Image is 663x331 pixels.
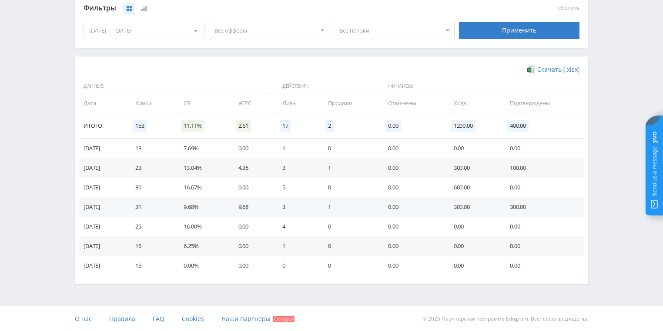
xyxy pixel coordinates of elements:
td: 0.00 [379,236,445,256]
td: 1 [319,197,379,217]
td: 0.00 [501,256,584,275]
span: Все офферы [214,22,316,39]
span: Действия: [276,79,377,94]
span: Скачать (.xlsx) [537,66,579,73]
td: 0.00 [445,139,501,158]
td: 0.00 [445,236,501,256]
td: 23 [127,158,175,178]
td: 4 [274,217,319,236]
td: 0.00 [379,178,445,197]
td: 3 [274,197,319,217]
td: 0.00 [379,197,445,217]
td: 9.68% [175,197,229,217]
td: 4.35 [230,158,274,178]
td: Клики [127,93,175,113]
td: CR [175,93,229,113]
td: 0.00 [379,158,445,178]
td: 1 [274,139,319,158]
td: 0 [319,256,379,275]
td: Лиды [274,93,319,113]
td: 0 [319,139,379,158]
td: 25 [127,217,175,236]
td: 0 [274,256,319,275]
td: 300.00 [445,197,501,217]
span: 2.61 [236,120,251,132]
td: [DATE] [79,256,127,275]
td: 0.00 [445,256,501,275]
td: [DATE] [79,217,127,236]
td: eCPC [230,93,274,113]
td: 100.00 [501,158,584,178]
a: Скачать (.xlsx) [527,65,579,74]
td: 0.00 [230,139,274,158]
td: 300.00 [501,197,584,217]
td: 16.67% [175,178,229,197]
td: Дата [79,93,127,113]
td: 0.00 [230,217,274,236]
td: 0.00 [379,256,445,275]
td: 0.00 [445,217,501,236]
span: 1200.00 [451,120,475,132]
td: 0.00 [501,139,584,158]
span: Все потоки [339,22,441,39]
span: 0.00 [385,120,401,132]
td: Отменены [379,93,445,113]
td: 0.00 [230,236,274,256]
td: 0.00 [501,236,584,256]
td: [DATE] [79,158,127,178]
span: 153 [133,120,147,132]
span: Данные: [79,79,271,94]
span: Скидки [273,316,295,322]
span: Cookies [182,314,204,323]
td: 0.00 [501,217,584,236]
td: 30 [127,178,175,197]
span: О нас [75,314,92,323]
span: Наши партнеры [221,314,271,323]
td: 600.00 [445,178,501,197]
td: 3 [274,158,319,178]
span: Финансы: [382,79,582,94]
span: 400.00 [507,120,529,132]
button: сбросить [558,5,579,11]
td: 0.00 [230,178,274,197]
td: 15 [127,256,175,275]
td: [DATE] [79,197,127,217]
td: 5 [274,178,319,197]
td: 0.00% [175,256,229,275]
td: 13.04% [175,158,229,178]
td: Холд [445,93,501,113]
td: 16 [127,236,175,256]
td: [DATE] [79,178,127,197]
td: 0.00 [379,217,445,236]
div: Фильтры [84,2,455,15]
td: Итого: [79,113,127,139]
td: 6.25% [175,236,229,256]
span: Правила [109,314,135,323]
td: 0.00 [501,178,584,197]
span: 2 [325,120,334,132]
td: 0.00 [230,256,274,275]
td: 0.00 [379,139,445,158]
td: 300.00 [445,158,501,178]
span: FAQ [153,314,164,323]
td: 13 [127,139,175,158]
td: Продажи [319,93,379,113]
span: 17 [280,120,291,132]
td: [DATE] [79,236,127,256]
td: 0 [319,236,379,256]
td: 16.00% [175,217,229,236]
td: Подтверждены [501,93,584,113]
td: 0 [319,217,379,236]
img: xlsx [527,65,535,73]
td: 7.69% [175,139,229,158]
span: 11.11% [181,120,204,132]
td: 1 [274,236,319,256]
td: 0 [319,178,379,197]
td: [DATE] [79,139,127,158]
td: 31 [127,197,175,217]
div: Применить [459,22,580,39]
td: 1 [319,158,379,178]
td: 9.68 [230,197,274,217]
div: [DATE] — [DATE] [84,22,204,39]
